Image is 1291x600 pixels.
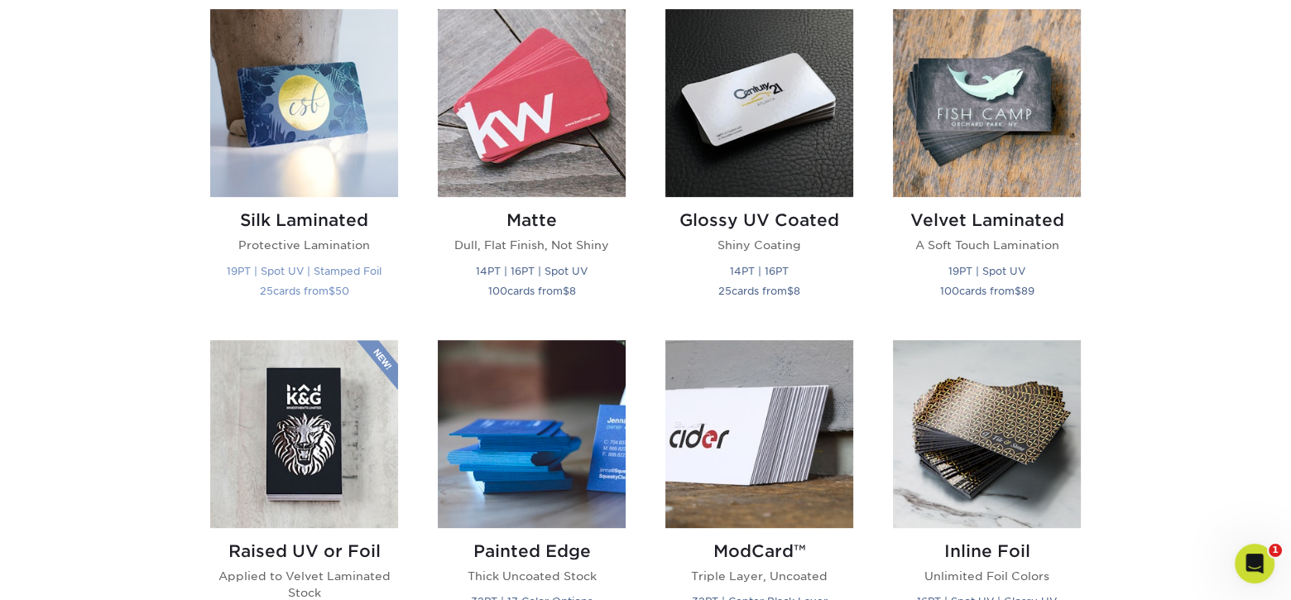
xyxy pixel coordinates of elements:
[210,237,398,253] p: Protective Lamination
[948,265,1025,277] small: 19PT | Spot UV
[357,340,398,390] img: New Product
[210,541,398,561] h2: Raised UV or Foil
[1021,285,1034,297] span: 89
[730,265,789,277] small: 14PT | 16PT
[718,285,800,297] small: cards from
[329,285,335,297] span: $
[665,541,853,561] h2: ModCard™
[210,9,398,319] a: Silk Laminated Business Cards Silk Laminated Protective Lamination 19PT | Spot UV | Stamped Foil ...
[893,9,1081,319] a: Velvet Laminated Business Cards Velvet Laminated A Soft Touch Lamination 19PT | Spot UV 100cards ...
[1235,544,1274,583] iframe: Intercom live chat
[940,285,959,297] span: 100
[1015,285,1021,297] span: $
[476,265,588,277] small: 14PT | 16PT | Spot UV
[665,568,853,584] p: Triple Layer, Uncoated
[893,9,1081,197] img: Velvet Laminated Business Cards
[893,340,1081,528] img: Inline Foil Business Cards
[488,285,576,297] small: cards from
[438,340,626,528] img: Painted Edge Business Cards
[438,9,626,197] img: Matte Business Cards
[210,340,398,528] img: Raised UV or Foil Business Cards
[569,285,576,297] span: 8
[665,340,853,528] img: ModCard™ Business Cards
[893,210,1081,230] h2: Velvet Laminated
[893,568,1081,584] p: Unlimited Foil Colors
[488,285,507,297] span: 100
[335,285,349,297] span: 50
[438,9,626,319] a: Matte Business Cards Matte Dull, Flat Finish, Not Shiny 14PT | 16PT | Spot UV 100cards from$8
[210,9,398,197] img: Silk Laminated Business Cards
[438,568,626,584] p: Thick Uncoated Stock
[260,285,349,297] small: cards from
[563,285,569,297] span: $
[438,237,626,253] p: Dull, Flat Finish, Not Shiny
[787,285,794,297] span: $
[260,285,273,297] span: 25
[665,9,853,319] a: Glossy UV Coated Business Cards Glossy UV Coated Shiny Coating 14PT | 16PT 25cards from$8
[940,285,1034,297] small: cards from
[438,541,626,561] h2: Painted Edge
[665,237,853,253] p: Shiny Coating
[893,237,1081,253] p: A Soft Touch Lamination
[227,265,382,277] small: 19PT | Spot UV | Stamped Foil
[210,210,398,230] h2: Silk Laminated
[1269,544,1282,557] span: 1
[438,210,626,230] h2: Matte
[718,285,732,297] span: 25
[665,9,853,197] img: Glossy UV Coated Business Cards
[665,210,853,230] h2: Glossy UV Coated
[893,541,1081,561] h2: Inline Foil
[794,285,800,297] span: 8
